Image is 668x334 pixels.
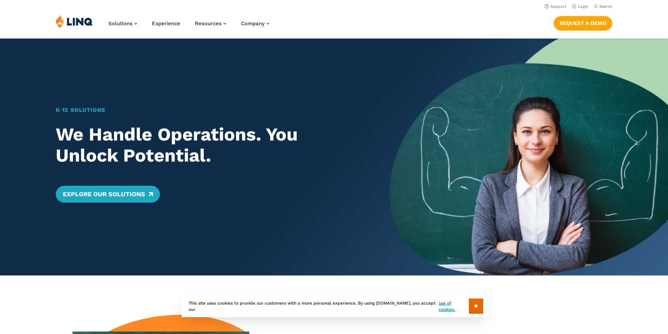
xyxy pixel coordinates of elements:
[56,15,93,28] img: LINQ | K‑12 Software
[195,20,222,27] span: Resources
[195,20,226,27] a: Resources
[108,20,137,27] a: Solutions
[545,4,566,9] a: Support
[554,16,612,30] a: Request a Demo
[108,20,133,27] span: Solutions
[56,124,363,166] h2: We Handle Operations. You Unlock Potential.
[108,15,269,38] nav: Primary Navigation
[572,4,588,9] a: Login
[56,106,363,114] h1: K‑12 Solutions
[152,20,180,27] a: Experience
[241,20,265,27] span: Company
[594,4,612,9] button: Open Search Bar
[56,186,160,203] a: Explore Our Solutions
[599,4,612,9] span: Search
[554,15,612,30] nav: Button Navigation
[390,39,668,275] img: Home Banner
[241,20,269,27] a: Company
[182,295,487,317] div: This site uses cookies to provide our customers with a more personal experience. By using [DOMAIN...
[439,300,468,313] a: use of cookies.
